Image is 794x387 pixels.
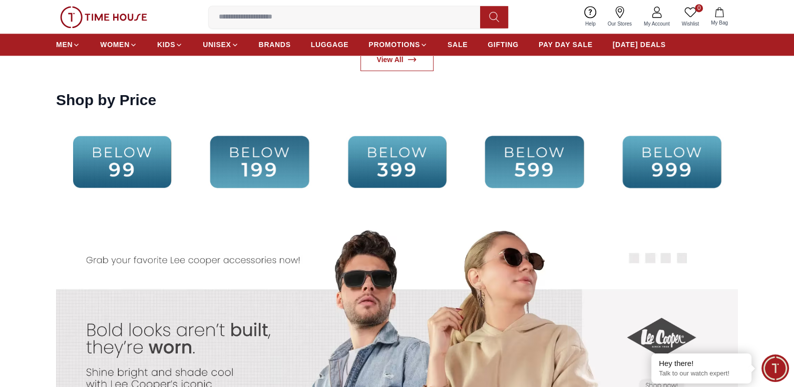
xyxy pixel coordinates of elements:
[602,4,638,30] a: Our Stores
[468,119,600,204] img: ...
[695,4,703,12] span: 0
[203,40,231,50] span: UNISEX
[331,119,463,204] img: ...
[368,36,428,54] a: PROMOTIONS
[56,40,73,50] span: MEN
[659,369,744,378] p: Talk to our watch expert!
[311,36,349,54] a: LUGGAGE
[579,4,602,30] a: Help
[60,6,147,28] img: ...
[259,36,291,54] a: BRANDS
[604,20,636,28] span: Our Stores
[157,36,183,54] a: KIDS
[259,40,291,50] span: BRANDS
[613,40,666,50] span: [DATE] DEALS
[56,119,188,204] img: ...
[368,40,420,50] span: PROMOTIONS
[659,358,744,368] div: Hey there!
[100,36,137,54] a: WOMEN
[606,119,738,204] img: ...
[56,36,80,54] a: MEN
[705,5,734,29] button: My Bag
[56,91,156,109] h2: Shop by Price
[678,20,703,28] span: Wishlist
[488,40,519,50] span: GIFTING
[157,40,175,50] span: KIDS
[761,354,789,382] div: Chat Widget
[311,40,349,50] span: LUGGAGE
[613,36,666,54] a: [DATE] DEALS
[676,4,705,30] a: 0Wishlist
[640,20,674,28] span: My Account
[448,36,468,54] a: SALE
[193,119,325,204] img: ...
[448,40,468,50] span: SALE
[488,36,519,54] a: GIFTING
[203,36,238,54] a: UNISEX
[100,40,130,50] span: WOMEN
[539,40,593,50] span: PAY DAY SALE
[581,20,600,28] span: Help
[707,19,732,27] span: My Bag
[539,36,593,54] a: PAY DAY SALE
[360,48,434,71] a: View All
